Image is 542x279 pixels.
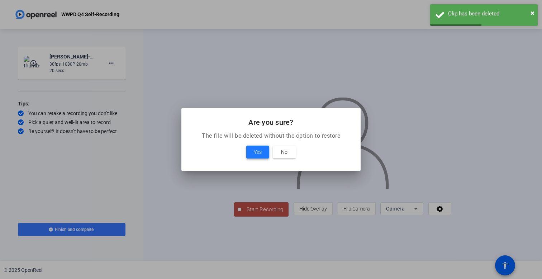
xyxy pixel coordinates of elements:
[448,10,532,18] div: Clip has been deleted
[190,117,352,128] h2: Are you sure?
[254,148,262,156] span: Yes
[531,9,534,17] span: ×
[246,146,269,159] button: Yes
[190,132,352,140] p: The file will be deleted without the option to restore
[273,146,296,159] button: No
[281,148,287,156] span: No
[531,8,534,18] button: Close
